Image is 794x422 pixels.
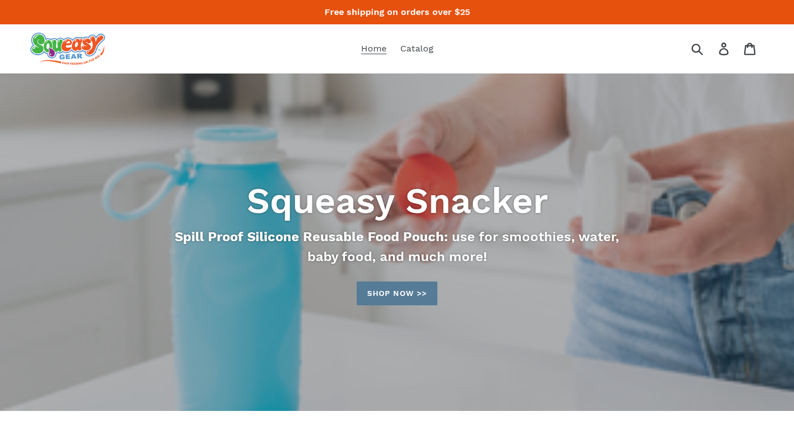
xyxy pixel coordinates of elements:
[356,40,392,57] a: Home
[175,229,448,244] strong: Spill Proof Silicone Reusable Food Pouch:
[357,282,437,305] a: Shop now >>: Catalog
[695,37,725,61] input: Search
[30,33,105,65] img: squeasy gear snacker portable food pouch
[361,43,386,54] span: Home
[96,179,698,222] h2: Squeasy Snacker
[400,43,433,54] span: Catalog
[171,227,623,267] p: use for smoothies, water, baby food, and much more!
[395,40,439,57] a: Catalog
